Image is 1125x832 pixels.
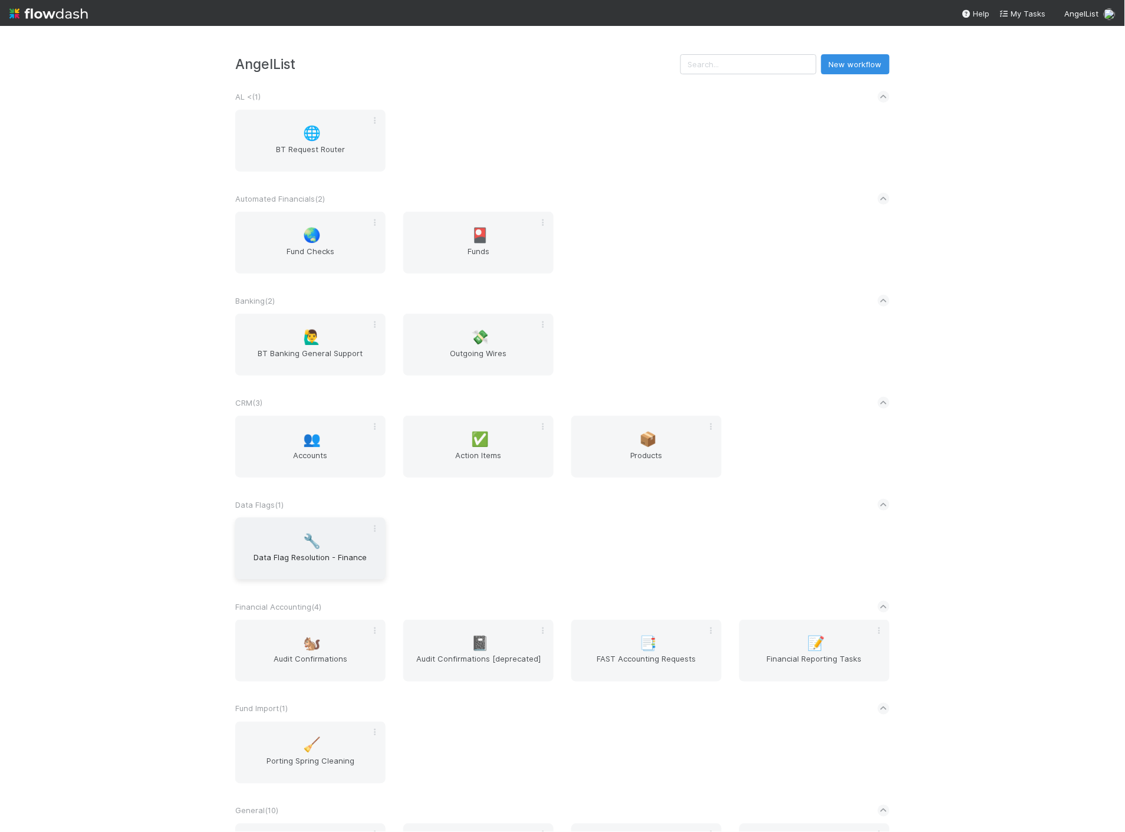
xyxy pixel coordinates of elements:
[999,9,1046,18] span: My Tasks
[304,738,321,753] span: 🧹
[403,314,554,376] a: 💸Outgoing Wires
[1104,8,1116,20] img: avatar_c7c7de23-09de-42ad-8e02-7981c37ee075.png
[235,602,321,611] span: Financial Accounting ( 4 )
[304,534,321,549] span: 🔧
[472,636,489,651] span: 📓
[235,806,278,815] span: General ( 10 )
[235,500,284,509] span: Data Flags ( 1 )
[235,56,680,72] h3: AngelList
[821,54,890,74] button: New workflow
[235,110,386,172] a: 🌐BT Request Router
[999,8,1046,19] a: My Tasks
[472,330,489,345] span: 💸
[472,432,489,447] span: ✅
[304,126,321,141] span: 🌐
[576,449,717,473] span: Products
[235,398,262,407] span: CRM ( 3 )
[640,636,657,651] span: 📑
[235,194,325,203] span: Automated Financials ( 2 )
[240,755,381,779] span: Porting Spring Cleaning
[240,653,381,677] span: Audit Confirmations
[403,212,554,274] a: 🎴Funds
[962,8,990,19] div: Help
[408,347,549,371] span: Outgoing Wires
[408,449,549,473] span: Action Items
[235,416,386,478] a: 👥Accounts
[640,432,657,447] span: 📦
[235,518,386,580] a: 🔧Data Flag Resolution - Finance
[408,245,549,269] span: Funds
[304,432,321,447] span: 👥
[304,330,321,345] span: 🙋‍♂️
[403,416,554,478] a: ✅Action Items
[240,347,381,371] span: BT Banking General Support
[403,620,554,682] a: 📓Audit Confirmations [deprecated]
[571,416,722,478] a: 📦Products
[571,620,722,682] a: 📑FAST Accounting Requests
[240,449,381,473] span: Accounts
[472,228,489,243] span: 🎴
[235,92,261,101] span: AL < ( 1 )
[680,54,817,74] input: Search...
[235,620,386,682] a: 🐿️Audit Confirmations
[240,551,381,575] span: Data Flag Resolution - Finance
[235,722,386,784] a: 🧹Porting Spring Cleaning
[235,296,275,305] span: Banking ( 2 )
[235,212,386,274] a: 🌏Fund Checks
[235,314,386,376] a: 🙋‍♂️BT Banking General Support
[240,143,381,167] span: BT Request Router
[808,636,825,651] span: 📝
[9,4,88,24] img: logo-inverted-e16ddd16eac7371096b0.svg
[408,653,549,677] span: Audit Confirmations [deprecated]
[304,636,321,651] span: 🐿️
[304,228,321,243] span: 🌏
[1065,9,1099,18] span: AngelList
[235,704,288,713] span: Fund Import ( 1 )
[744,653,885,677] span: Financial Reporting Tasks
[240,245,381,269] span: Fund Checks
[576,653,717,677] span: FAST Accounting Requests
[739,620,890,682] a: 📝Financial Reporting Tasks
